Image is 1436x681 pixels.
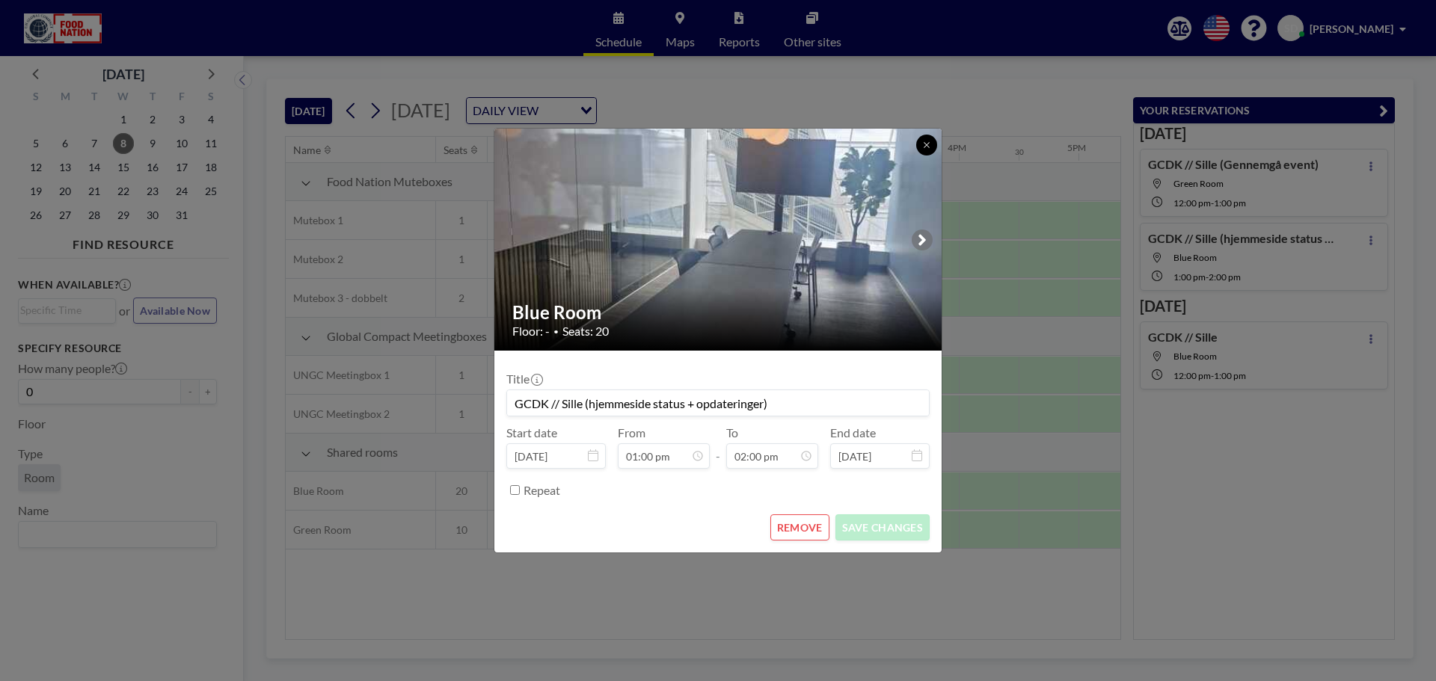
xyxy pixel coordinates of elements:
label: Title [506,372,541,386]
label: To [726,425,738,440]
input: (No title) [507,390,929,416]
span: Seats: 20 [562,324,609,339]
h2: Blue Room [512,301,925,324]
label: Start date [506,425,557,440]
span: • [553,326,559,337]
button: REMOVE [770,514,829,540]
label: From [618,425,645,440]
span: Floor: - [512,324,550,339]
button: SAVE CHANGES [835,514,930,540]
label: Repeat [524,483,560,498]
span: - [716,431,720,463]
label: End date [830,425,876,440]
